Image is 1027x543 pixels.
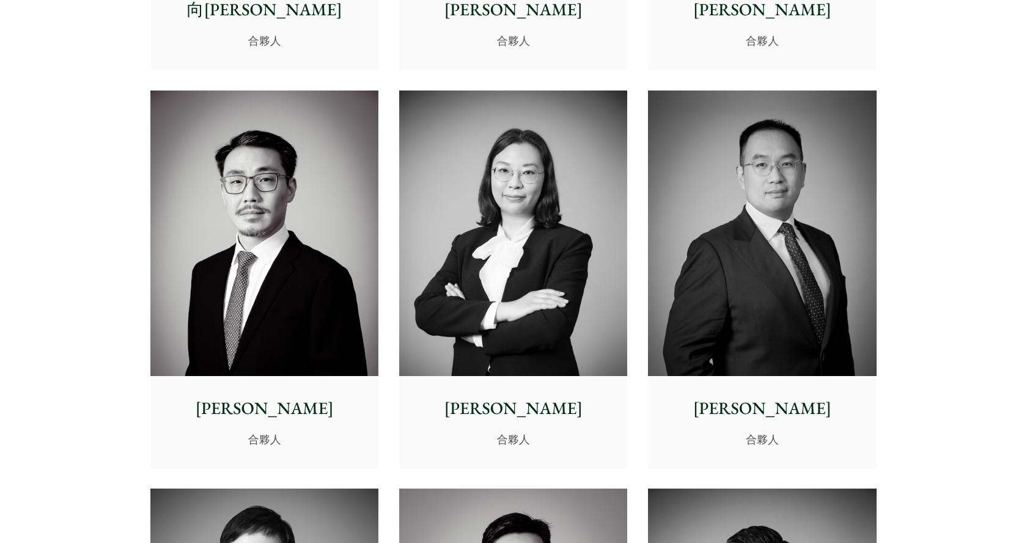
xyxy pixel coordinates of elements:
p: 合夥人 [409,32,617,49]
p: 合夥人 [160,431,369,448]
p: [PERSON_NAME] [409,396,617,421]
a: [PERSON_NAME] 合夥人 [648,90,876,468]
p: 合夥人 [160,32,369,49]
p: 合夥人 [658,32,866,49]
a: [PERSON_NAME] 合夥人 [150,90,378,468]
p: [PERSON_NAME] [658,396,866,421]
p: 合夥人 [658,431,866,448]
p: 合夥人 [409,431,617,448]
p: [PERSON_NAME] [160,396,369,421]
a: [PERSON_NAME] 合夥人 [399,90,627,468]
